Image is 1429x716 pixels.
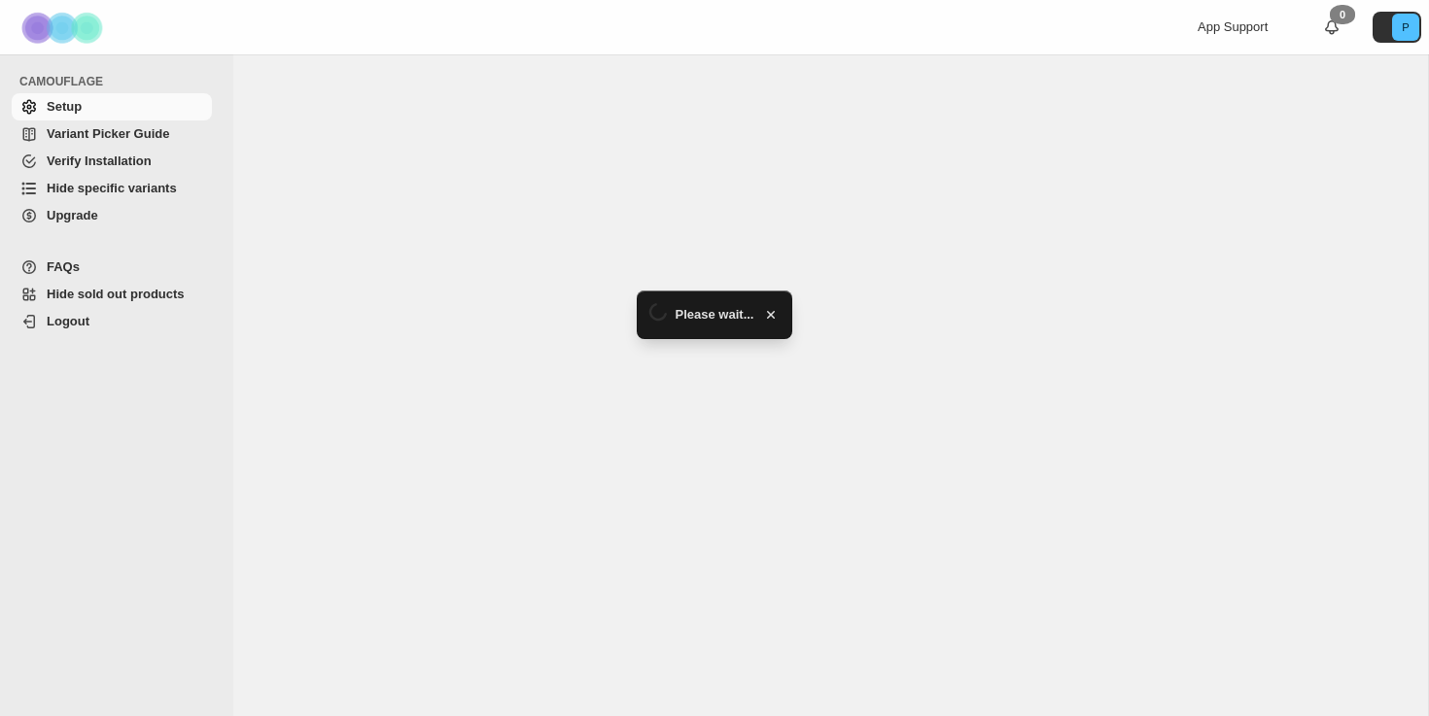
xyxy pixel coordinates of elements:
a: Hide specific variants [12,175,212,202]
span: Variant Picker Guide [47,126,169,141]
text: P [1402,21,1409,33]
a: 0 [1322,17,1342,37]
img: Camouflage [16,1,113,54]
a: Upgrade [12,202,212,229]
span: Hide sold out products [47,287,185,301]
span: Setup [47,99,82,114]
span: Please wait... [676,305,754,324]
span: FAQs [47,259,80,274]
a: Setup [12,93,212,120]
a: FAQs [12,254,212,281]
a: Variant Picker Guide [12,120,212,148]
a: Verify Installation [12,148,212,175]
span: Upgrade [47,208,98,222]
span: CAMOUFLAGE [19,74,220,89]
span: Logout [47,314,89,328]
span: App Support [1198,19,1268,34]
span: Verify Installation [47,153,152,168]
button: Avatar with initials P [1373,12,1421,43]
a: Logout [12,308,212,335]
span: Avatar with initials P [1392,14,1419,41]
a: Hide sold out products [12,281,212,308]
div: 0 [1330,5,1355,24]
span: Hide specific variants [47,181,177,195]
